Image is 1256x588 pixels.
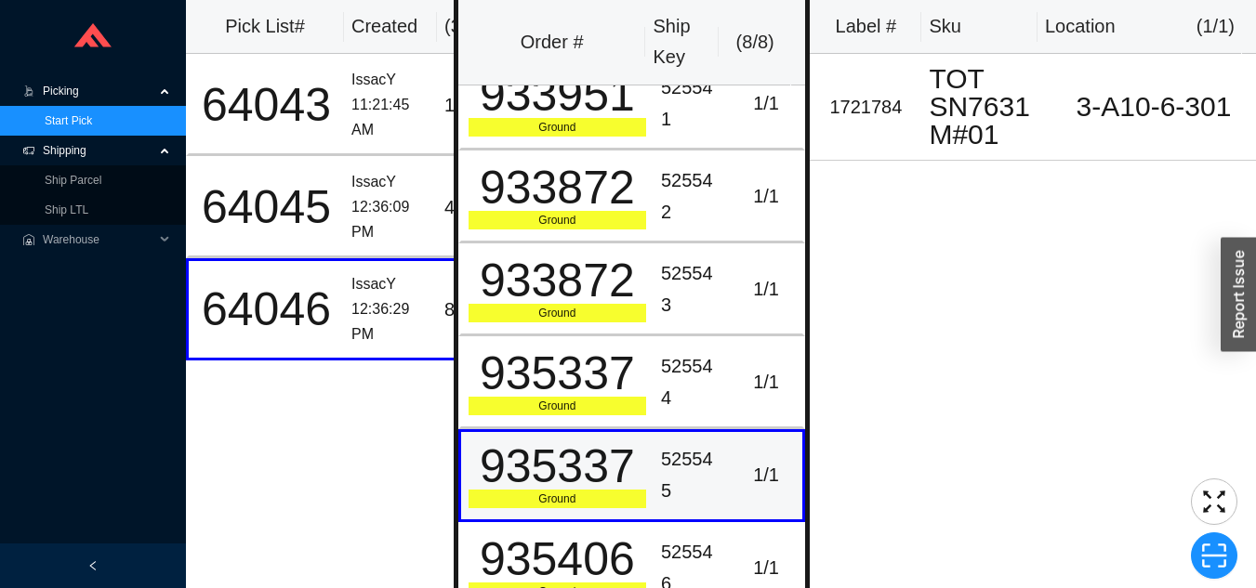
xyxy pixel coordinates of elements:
div: 11:21:45 AM [351,93,430,142]
div: 1 / 1 [737,181,796,212]
div: 12:36:09 PM [351,195,430,244]
div: Ground [469,397,646,415]
div: 64046 [196,286,337,333]
div: 1 / 1 [737,274,796,305]
div: 1721784 [817,92,914,123]
button: fullscreen [1191,478,1237,525]
span: Shipping [43,136,154,165]
div: IssacY [351,68,430,93]
div: 525543 [661,258,722,320]
div: 935406 [469,536,646,582]
div: 1 / 1 [737,367,796,398]
div: Location [1045,11,1116,42]
div: 1 / 8 [444,90,501,121]
div: Ground [469,490,646,508]
div: 12:36:29 PM [351,297,430,346]
div: 935337 [469,443,646,490]
div: 64043 [196,82,337,128]
span: fullscreen [1192,488,1236,516]
div: 525541 [661,72,722,135]
div: 525542 [661,165,722,228]
a: Ship LTL [45,203,88,216]
span: Warehouse [43,225,154,255]
div: 933872 [469,257,646,304]
div: 525544 [661,351,722,413]
div: 935337 [469,350,646,397]
div: IssacY [351,170,430,195]
div: IssacY [351,272,430,297]
div: 4 / 22 [444,192,501,223]
div: 3-A10-6-301 [1059,93,1249,121]
span: scan [1192,542,1236,569]
div: 1 / 1 [737,460,796,490]
div: Ground [469,118,646,137]
div: ( 8 / 8 ) [726,27,784,58]
span: left [87,560,99,571]
div: ( 3 ) [444,11,504,42]
div: 1 / 1 [737,88,796,119]
span: Picking [43,76,154,106]
div: Ground [469,211,646,229]
div: 933872 [469,164,646,211]
div: 933951 [469,72,646,118]
div: 525545 [661,444,722,506]
div: 1 / 1 [737,553,796,583]
div: ( 1 / 1 ) [1197,11,1235,42]
div: TOT SN7631M#01 [929,65,1044,149]
button: scan [1191,532,1237,579]
div: 64045 [196,184,337,230]
div: 8 / 9 [444,294,501,325]
a: Start Pick [45,114,92,127]
div: Ground [469,304,646,322]
a: Ship Parcel [45,174,101,187]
